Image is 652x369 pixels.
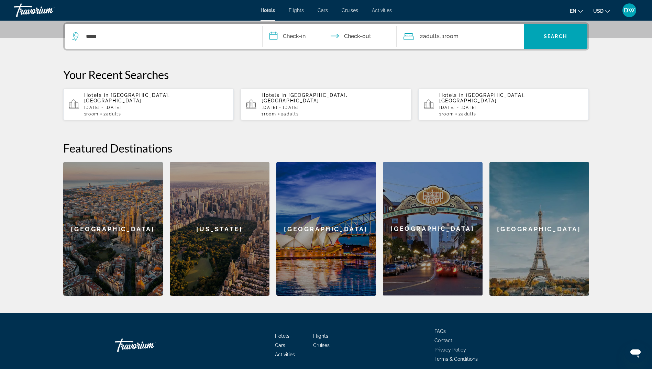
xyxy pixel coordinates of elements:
[624,7,635,14] span: DW
[262,92,347,103] span: [GEOGRAPHIC_DATA], [GEOGRAPHIC_DATA]
[86,112,99,116] span: Room
[63,162,163,296] a: [GEOGRAPHIC_DATA]
[14,1,82,19] a: Travorium
[63,88,234,121] button: Hotels in [GEOGRAPHIC_DATA], [GEOGRAPHIC_DATA][DATE] - [DATE]1Room2Adults
[489,162,589,296] a: [GEOGRAPHIC_DATA]
[439,105,584,110] p: [DATE] - [DATE]
[262,105,406,110] p: [DATE] - [DATE]
[397,24,524,49] button: Travelers: 2 adults, 0 children
[439,92,464,98] span: Hotels in
[84,112,99,116] span: 1
[420,32,440,41] span: 2
[65,24,587,49] div: Search widget
[570,6,583,16] button: Change language
[372,8,392,13] a: Activities
[458,112,476,116] span: 2
[63,68,589,81] p: Your Recent Searches
[275,343,285,348] a: Cars
[241,88,411,121] button: Hotels in [GEOGRAPHIC_DATA], [GEOGRAPHIC_DATA][DATE] - [DATE]1Room2Adults
[313,333,328,339] a: Flights
[289,8,304,13] a: Flights
[170,162,269,296] a: [US_STATE]
[84,92,109,98] span: Hotels in
[281,112,299,116] span: 2
[313,343,330,348] a: Cruises
[115,335,184,356] a: Travorium
[383,162,483,296] a: [GEOGRAPHIC_DATA]
[442,112,454,116] span: Room
[275,333,289,339] a: Hotels
[342,8,358,13] a: Cruises
[440,32,458,41] span: , 1
[84,105,229,110] p: [DATE] - [DATE]
[444,33,458,40] span: Room
[106,112,121,116] span: Adults
[434,328,446,334] a: FAQs
[103,112,121,116] span: 2
[593,8,604,14] span: USD
[461,112,476,116] span: Adults
[439,112,454,116] span: 1
[262,92,286,98] span: Hotels in
[620,3,638,18] button: User Menu
[275,352,295,357] a: Activities
[276,162,376,296] a: [GEOGRAPHIC_DATA]
[423,33,440,40] span: Adults
[434,347,466,353] a: Privacy Policy
[593,6,610,16] button: Change currency
[524,24,587,49] button: Search
[264,112,276,116] span: Room
[318,8,328,13] a: Cars
[63,141,589,155] h2: Featured Destinations
[570,8,576,14] span: en
[84,92,170,103] span: [GEOGRAPHIC_DATA], [GEOGRAPHIC_DATA]
[263,24,397,49] button: Check in and out dates
[625,342,647,364] iframe: Button to launch messaging window
[434,338,452,343] a: Contact
[434,356,478,362] a: Terms & Conditions
[284,112,299,116] span: Adults
[544,34,567,39] span: Search
[262,112,276,116] span: 1
[261,8,275,13] a: Hotels
[439,92,525,103] span: [GEOGRAPHIC_DATA], [GEOGRAPHIC_DATA]
[418,88,589,121] button: Hotels in [GEOGRAPHIC_DATA], [GEOGRAPHIC_DATA][DATE] - [DATE]1Room2Adults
